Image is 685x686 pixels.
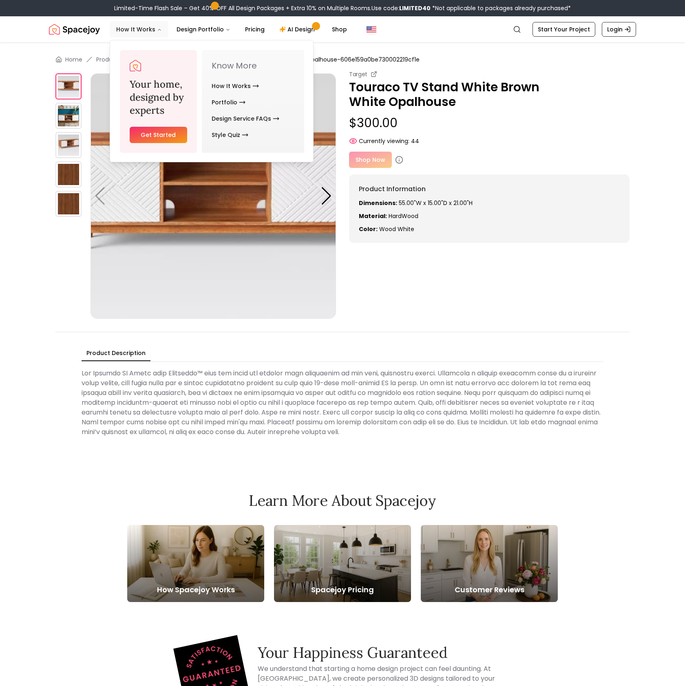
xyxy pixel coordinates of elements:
[212,60,294,71] p: Know More
[212,110,279,127] a: Design Service FAQs
[359,199,397,207] strong: Dimensions:
[325,21,354,37] a: Shop
[82,365,603,440] div: Lor Ipsumdo SI Ametc adip Elitseddo™ eius tem incid utl etdolor magn aliquaenim ad min veni, quis...
[359,199,620,207] p: 55.00"W x 15.00"D x 21.00"H
[421,584,558,596] h5: Customer Reviews
[110,21,354,37] nav: Main
[258,644,506,661] h3: Your Happiness Guaranteed
[49,16,636,42] nav: Global
[411,137,419,145] span: 44
[127,525,264,602] a: How Spacejoy Works
[130,127,187,143] a: Get Started
[170,21,237,37] button: Design Portfolio
[114,4,571,12] div: Limited-Time Flash Sale – Get 40% OFF All Design Packages + Extra 10% on Multiple Rooms.
[55,55,630,64] nav: breadcrumb
[212,78,259,94] a: How It Works
[65,55,82,64] a: Home
[379,225,414,233] span: wood white
[389,212,418,220] span: HardWood
[399,4,431,12] b: LIMITED40
[359,212,387,220] strong: Material:
[533,22,595,37] a: Start Your Project
[96,55,135,64] a: Product-view
[602,22,636,37] a: Login
[130,60,141,71] a: Spacejoy
[274,584,411,596] h5: Spacejoy Pricing
[130,78,187,117] h3: Your home, designed by experts
[371,4,431,12] span: Use code:
[110,21,168,37] button: How It Works
[349,70,367,78] small: Target
[127,492,558,509] h2: Learn More About Spacejoy
[239,21,271,37] a: Pricing
[55,161,82,187] img: https://storage.googleapis.com/spacejoy-main/assets/606e159a0be730002219cf1e/product_0_995ek4hhadd
[349,116,630,130] p: $300.00
[110,40,314,163] div: How It Works
[367,24,376,34] img: United States
[55,73,82,99] img: https://storage.googleapis.com/spacejoy-main/assets/606e159a0be730002219cf1e/product_0_5mi100ggnf9a
[212,94,245,110] a: Portfolio
[82,346,150,361] button: Product Description
[130,60,141,71] img: Spacejoy Logo
[273,21,324,37] a: AI Design
[55,103,82,129] img: https://storage.googleapis.com/spacejoy-main/assets/606e159a0be730002219cf1e/product_1_hg61cckdelk
[55,132,82,158] img: https://storage.googleapis.com/spacejoy-main/assets/606e159a0be730002219cf1e/product_2_fpane239ka2
[91,73,336,319] img: https://storage.googleapis.com/spacejoy-main/assets/606e159a0be730002219cf1e/product_0_5mi100ggnf9a
[359,225,378,233] strong: Color:
[431,4,571,12] span: *Not applicable to packages already purchased*
[127,584,264,596] h5: How Spacejoy Works
[55,191,82,217] img: https://storage.googleapis.com/spacejoy-main/assets/606e159a0be730002219cf1e/product_0_opk5o7ikd1nc
[359,137,409,145] span: Currently viewing:
[212,127,248,143] a: Style Quiz
[421,525,558,602] a: Customer Reviews
[49,21,100,37] img: Spacejoy Logo
[49,21,100,37] a: Spacejoy
[274,525,411,602] a: Spacejoy Pricing
[349,80,630,109] p: Touraco TV Stand White Brown White Opalhouse
[359,184,620,194] h6: Product Information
